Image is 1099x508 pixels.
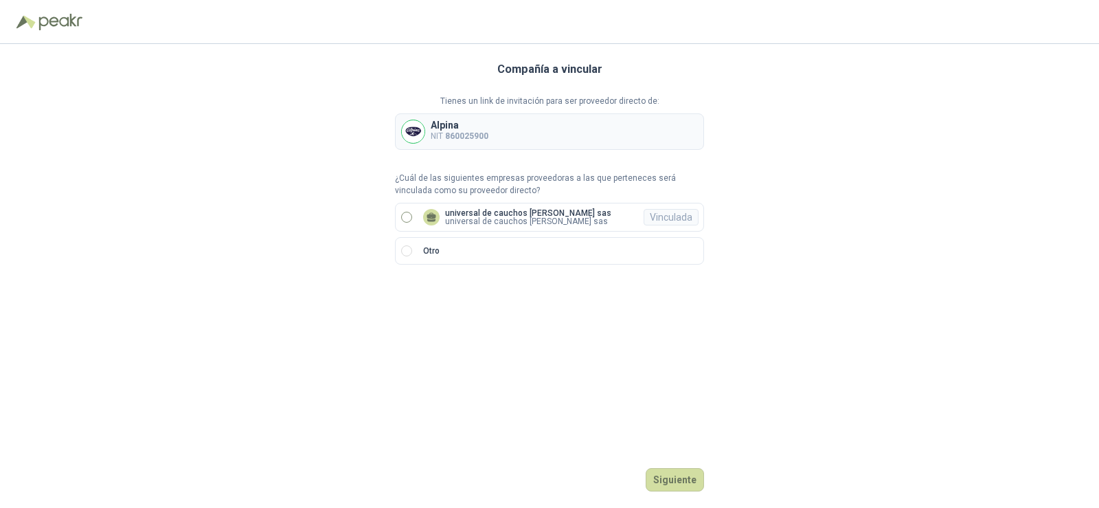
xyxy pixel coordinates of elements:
[38,14,82,30] img: Peakr
[431,130,488,143] p: NIT
[395,172,704,198] p: ¿Cuál de las siguientes empresas proveedoras a las que perteneces será vinculada como su proveedo...
[402,120,424,143] img: Company Logo
[431,120,488,130] p: Alpina
[497,60,602,78] h3: Compañía a vincular
[646,468,704,492] button: Siguiente
[445,209,611,217] p: universal de cauchos [PERSON_NAME] sas
[445,217,611,225] p: universal de cauchos [PERSON_NAME] sas
[395,95,704,108] p: Tienes un link de invitación para ser proveedor directo de:
[445,131,488,141] b: 860025900
[423,245,440,258] p: Otro
[16,15,36,29] img: Logo
[644,209,699,225] div: Vinculada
